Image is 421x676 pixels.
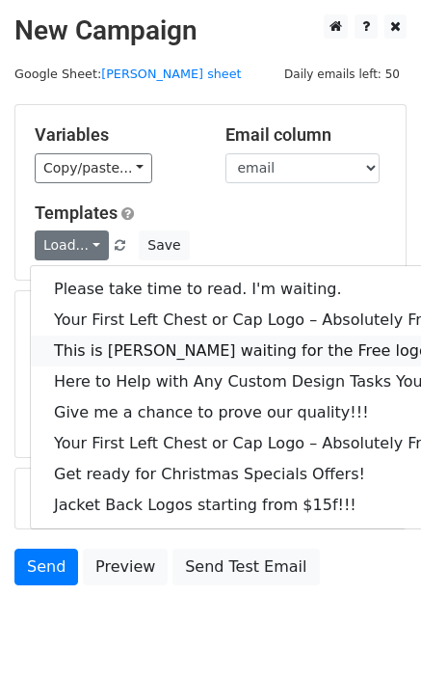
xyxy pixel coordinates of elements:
[14,549,78,585] a: Send
[83,549,168,585] a: Preview
[225,124,387,146] h5: Email column
[14,14,407,47] h2: New Campaign
[139,230,189,260] button: Save
[35,124,197,146] h5: Variables
[14,67,242,81] small: Google Sheet:
[35,203,118,223] a: Templates
[172,549,319,585] a: Send Test Email
[35,153,152,183] a: Copy/paste...
[277,64,407,85] span: Daily emails left: 50
[35,230,109,260] a: Load...
[325,583,421,676] iframe: Chat Widget
[101,67,241,81] a: [PERSON_NAME] sheet
[277,67,407,81] a: Daily emails left: 50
